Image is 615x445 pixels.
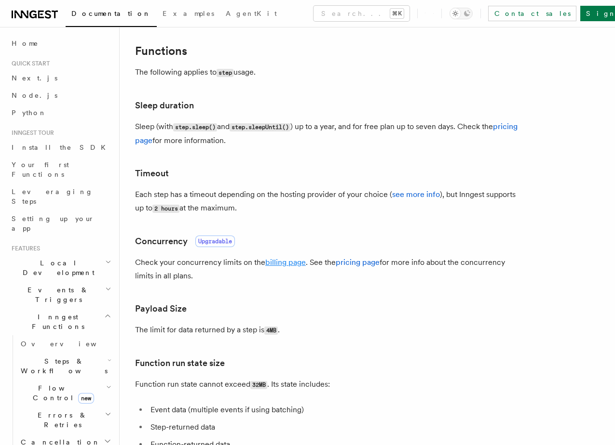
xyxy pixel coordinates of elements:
[135,65,521,79] p: The following applies to usage.
[12,109,47,117] span: Python
[390,9,404,18] kbd: ⌘K
[135,323,521,337] p: The limit for data returned by a step is .
[8,183,113,210] a: Leveraging Steps
[135,235,235,248] a: ConcurrencyUpgradable
[8,254,113,281] button: Local Development
[135,256,521,283] p: Check your concurrency limits on the . See the for more info about the concurrency limits in all ...
[8,104,113,121] a: Python
[17,380,113,406] button: Flow Controlnew
[17,406,113,433] button: Errors & Retries
[78,393,94,404] span: new
[17,356,108,376] span: Steps & Workflows
[12,188,93,205] span: Leveraging Steps
[8,285,105,304] span: Events & Triggers
[12,92,57,99] span: Node.js
[220,3,283,26] a: AgentKit
[265,258,306,267] a: billing page
[8,129,54,137] span: Inngest tour
[135,378,521,392] p: Function run state cannot exceed . Its state includes:
[12,74,57,82] span: Next.js
[264,327,278,335] code: 4MB
[8,35,113,52] a: Home
[226,10,277,17] span: AgentKit
[12,39,39,48] span: Home
[8,308,113,335] button: Inngest Functions
[17,383,106,403] span: Flow Control
[163,10,214,17] span: Examples
[8,69,113,87] a: Next.js
[8,156,113,183] a: Your first Functions
[12,161,69,178] span: Your first Functions
[135,99,194,112] a: Sleep duration
[135,188,521,215] p: Each step has a timeout depending on the hosting provider of your choice ( ), but Inngest support...
[8,210,113,237] a: Setting up your app
[173,123,217,131] code: step.sleep()
[21,340,120,348] span: Overview
[314,6,410,21] button: Search...⌘K
[8,245,40,252] span: Features
[135,120,521,147] p: Sleep (with and ) up to a year, and for free plan up to seven days. Check the for more information.
[8,139,113,156] a: Install the SDK
[17,335,113,353] a: Overview
[12,215,95,232] span: Setting up your app
[157,3,220,26] a: Examples
[336,258,380,267] a: pricing page
[66,3,157,27] a: Documentation
[148,420,521,434] li: Step-returned data
[12,144,111,151] span: Install the SDK
[135,44,187,58] a: Functions
[230,123,290,131] code: step.sleepUntil()
[8,60,50,67] span: Quick start
[135,302,187,315] a: Payload Size
[195,236,235,247] span: Upgradable
[450,8,473,19] button: Toggle dark mode
[148,403,521,417] li: Event data (multiple events if using batching)
[8,281,113,308] button: Events & Triggers
[17,410,105,430] span: Errors & Retries
[392,190,440,199] a: see more info
[8,258,105,277] span: Local Development
[71,10,151,17] span: Documentation
[135,356,225,370] a: Function run state size
[152,205,179,213] code: 2 hours
[250,381,267,389] code: 32MB
[17,353,113,380] button: Steps & Workflows
[8,87,113,104] a: Node.js
[135,167,169,180] a: Timeout
[8,312,104,331] span: Inngest Functions
[488,6,576,21] a: Contact sales
[217,69,233,77] code: step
